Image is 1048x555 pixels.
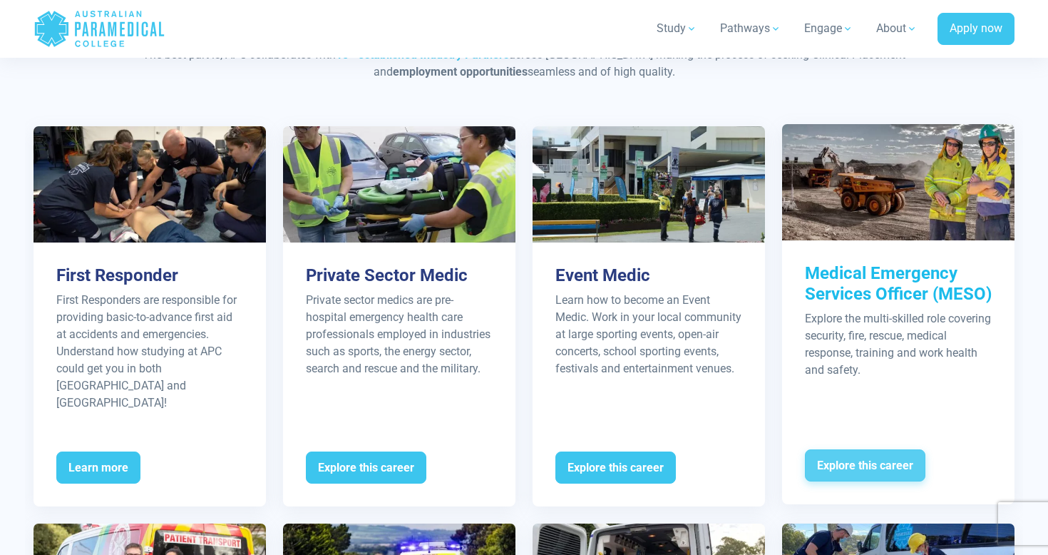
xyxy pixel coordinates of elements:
a: Private Sector Medic Private sector medics are pre-hospital emergency health care professionals e... [283,126,515,506]
div: Private sector medics are pre-hospital emergency health care professionals employed in industries... [306,292,493,377]
h3: Private Sector Medic [306,265,493,286]
h3: Event Medic [555,265,742,286]
a: Event Medic Learn how to become an Event Medic. Work in your local community at large sporting ev... [533,126,765,506]
a: Australian Paramedical College [34,6,165,52]
h3: First Responder [56,265,243,286]
a: 15+ established Industry Partners [336,48,509,61]
a: About [868,9,926,49]
span: Explore this career [805,449,925,482]
img: Private Sector Medic [283,126,515,243]
img: First Responder [34,126,266,243]
div: Explore the multi-skilled role covering security, fire, rescue, medical response, training and wo... [805,310,992,379]
img: Medical Emergency Services Officer (MESO) [782,124,1014,240]
a: Engage [796,9,862,49]
a: First Responder First Responders are responsible for providing basic-to-advance first aid at acci... [34,126,266,506]
span: Explore this career [306,452,426,484]
div: Learn how to become an Event Medic. Work in your local community at large sporting events, open-a... [555,292,742,377]
h3: Medical Emergency Services Officer (MESO) [805,263,992,305]
a: Pathways [711,9,790,49]
img: Event Medic [533,126,765,243]
span: Learn more [56,452,140,484]
strong: employment opportunities [393,65,528,78]
a: Study [648,9,706,49]
p: First Responders are responsible for providing basic-to-advance first aid at accidents and emerge... [56,292,243,412]
a: Apply now [937,13,1014,46]
p: The best part is, APC collaborates with across [GEOGRAPHIC_DATA] making the process of seeking Cl... [107,46,941,81]
span: Explore this career [555,452,676,484]
a: Medical Emergency Services Officer (MESO) Explore the multi-skilled role covering security, fire,... [782,124,1014,504]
